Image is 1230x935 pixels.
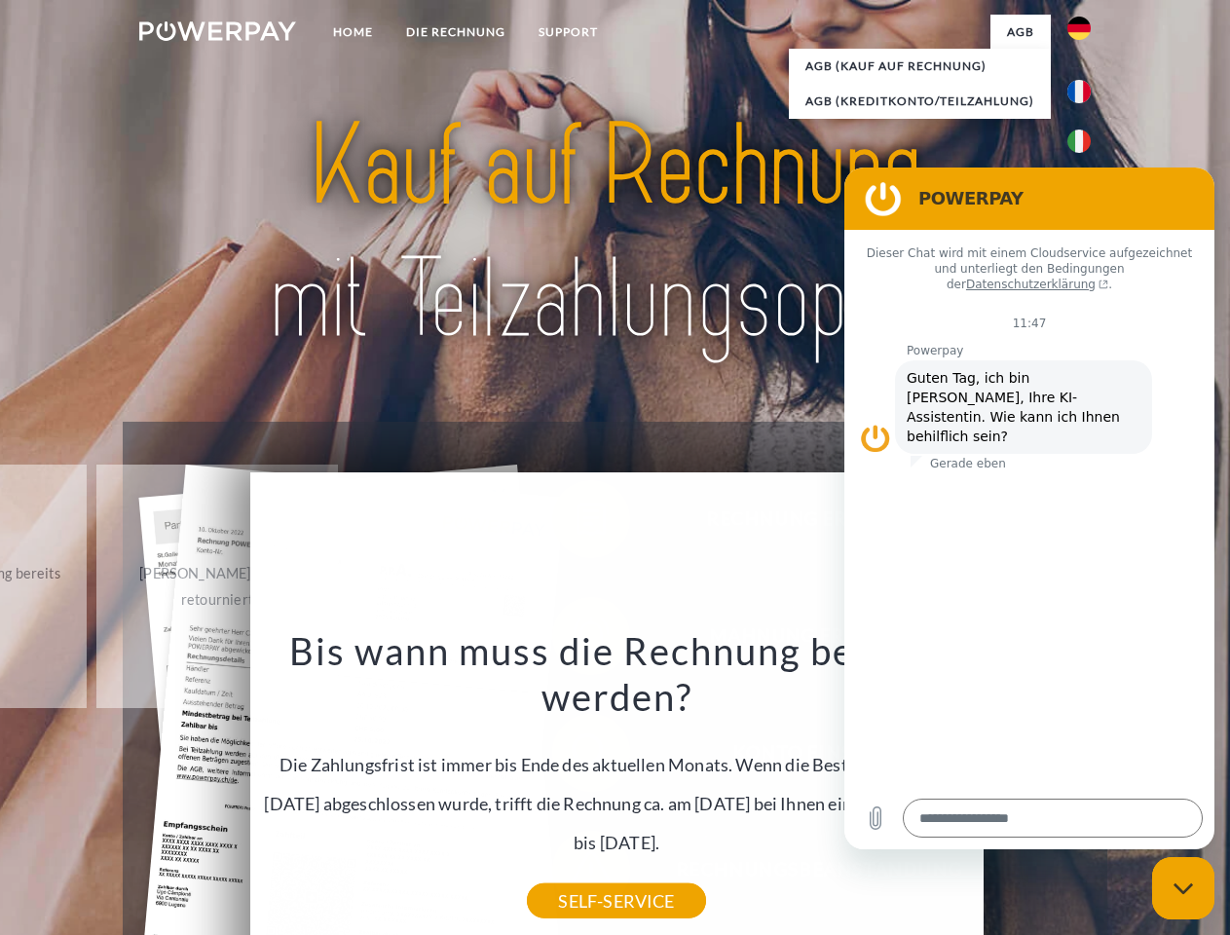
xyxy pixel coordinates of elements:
[317,15,390,50] a: Home
[990,15,1051,50] a: agb
[1067,130,1091,153] img: it
[1152,857,1214,919] iframe: Schaltfläche zum Öffnen des Messaging-Fensters; Konversation läuft
[139,21,296,41] img: logo-powerpay-white.svg
[527,883,705,918] a: SELF-SERVICE
[789,49,1051,84] a: AGB (Kauf auf Rechnung)
[844,168,1214,849] iframe: Messaging-Fenster
[261,627,972,721] h3: Bis wann muss die Rechnung bezahlt werden?
[1067,17,1091,40] img: de
[789,84,1051,119] a: AGB (Kreditkonto/Teilzahlung)
[390,15,522,50] a: DIE RECHNUNG
[261,627,972,901] div: Die Zahlungsfrist ist immer bis Ende des aktuellen Monats. Wenn die Bestellung z.B. am [DATE] abg...
[186,93,1044,373] img: title-powerpay_de.svg
[108,560,327,613] div: [PERSON_NAME] wurde retourniert
[1067,80,1091,103] img: fr
[522,15,615,50] a: SUPPORT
